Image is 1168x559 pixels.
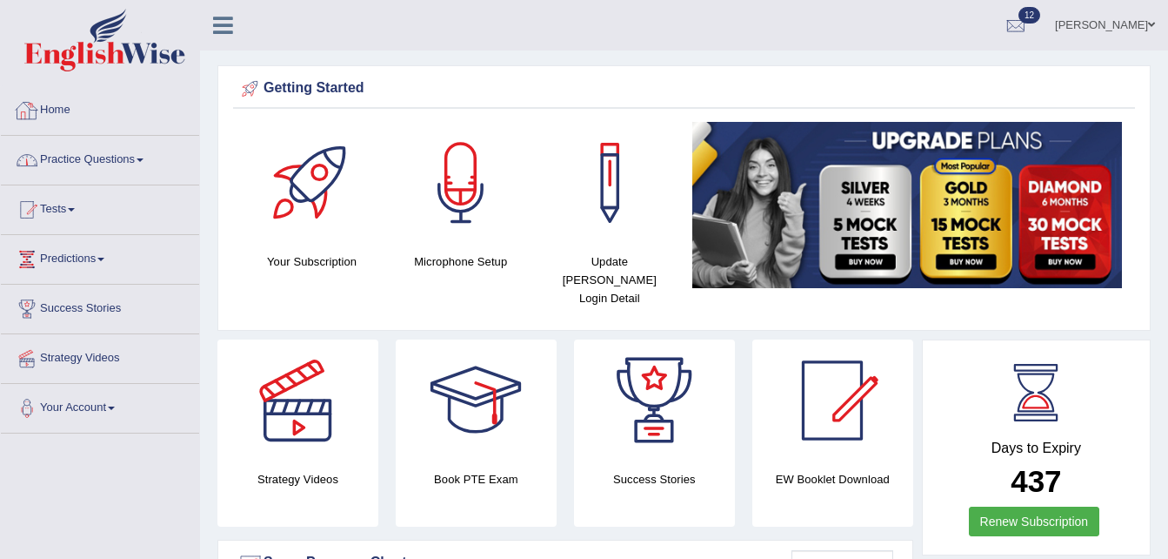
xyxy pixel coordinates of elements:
a: Predictions [1,235,199,279]
a: Home [1,86,199,130]
h4: EW Booklet Download [752,470,913,488]
div: Getting Started [237,76,1131,102]
h4: Days to Expiry [942,441,1131,456]
a: Strategy Videos [1,334,199,378]
a: Renew Subscription [969,507,1100,536]
a: Your Account [1,384,199,428]
h4: Microphone Setup [395,253,526,271]
h4: Update [PERSON_NAME] Login Detail [544,253,675,307]
a: Practice Questions [1,136,199,179]
a: Tests [1,185,199,229]
span: 12 [1018,7,1040,24]
a: Success Stories [1,285,199,328]
h4: Book PTE Exam [396,470,557,488]
h4: Your Subscription [246,253,377,271]
h4: Strategy Videos [217,470,378,488]
b: 437 [1011,464,1061,498]
img: small5.jpg [692,122,1122,288]
h4: Success Stories [574,470,735,488]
